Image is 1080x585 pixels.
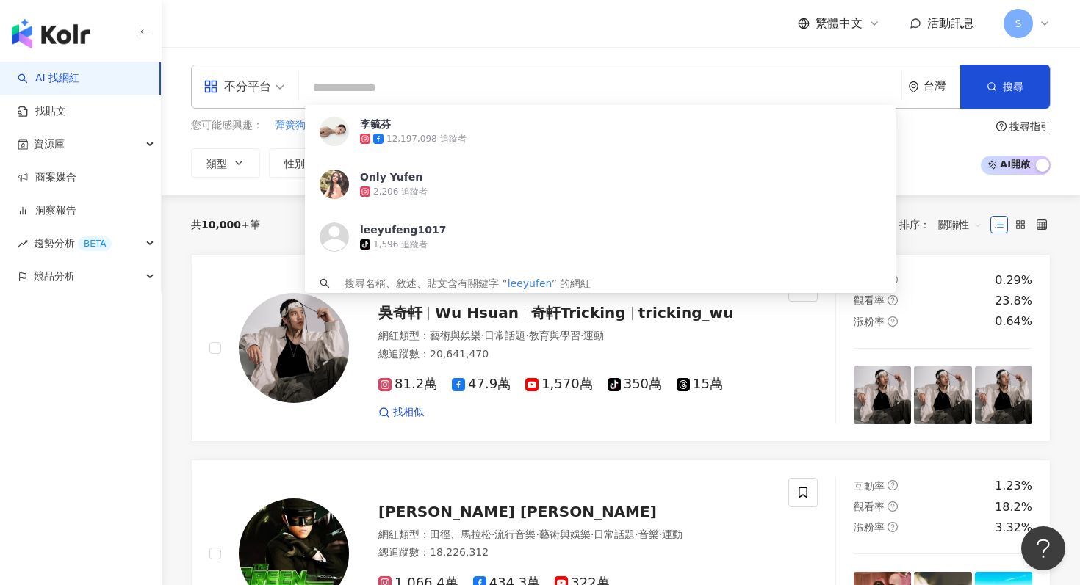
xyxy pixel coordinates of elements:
[938,213,982,236] span: 關聯性
[927,16,974,30] span: 活動訊息
[34,260,75,293] span: 競品分析
[854,501,885,512] span: 觀看率
[18,170,76,185] a: 商案媒合
[284,158,305,170] span: 性別
[78,236,112,251] div: BETA
[608,377,662,392] span: 350萬
[914,366,971,424] img: post-image
[204,75,271,98] div: 不分平台
[888,480,898,490] span: question-circle
[393,405,424,420] span: 找相似
[525,330,528,341] span: ·
[430,528,492,540] span: 田徑、馬拉松
[995,520,1032,536] div: 3.32%
[659,528,662,540] span: ·
[854,521,885,533] span: 漲粉率
[583,330,604,341] span: 運動
[995,478,1032,494] div: 1.23%
[191,254,1051,443] a: KOL Avatar吳奇軒Wu Hsuan奇軒Trickingtricking_wu網紅類型：藝術與娛樂·日常話題·教育與學習·運動總追蹤數：20,641,47081.2萬47.9萬1,570萬...
[378,528,771,542] div: 網紅類型 ：
[204,79,218,94] span: appstore
[362,158,393,170] span: 追蹤數
[635,528,638,540] span: ·
[975,366,1032,424] img: post-image
[529,330,580,341] span: 教育與學習
[1003,81,1023,92] span: 搜尋
[960,65,1050,109] button: 搜尋
[378,503,657,520] span: [PERSON_NAME] [PERSON_NAME]
[269,148,338,178] button: 性別
[899,213,990,236] div: 排序：
[1009,120,1051,132] div: 搜尋指引
[34,128,65,161] span: 資源庫
[888,275,898,285] span: question-circle
[638,528,659,540] span: 音樂
[996,121,1007,131] span: question-circle
[1015,15,1022,32] span: S
[430,330,481,341] span: 藝術與娛樂
[762,157,803,169] span: 更多篩選
[494,528,536,540] span: 流行音樂
[12,19,90,48] img: logo
[378,545,771,560] div: 總追蹤數 ： 18,226,312
[854,480,885,492] span: 互動率
[18,71,79,86] a: searchAI 找網紅
[18,104,66,119] a: 找貼文
[372,117,446,134] button: 娃娃車入園需知
[378,405,424,420] a: 找相似
[191,148,260,178] button: 類型
[274,117,361,134] button: 彈簧狗/抱抱龍擺件
[536,528,539,540] span: ·
[457,117,479,134] button: 校外
[239,293,349,403] img: KOL Avatar
[347,148,426,178] button: 追蹤數
[191,118,263,133] span: 您可能感興趣：
[888,316,898,327] span: question-circle
[662,528,683,540] span: 運動
[435,304,519,321] span: Wu Hsuan
[908,81,919,92] span: environment
[531,304,626,321] span: 奇軒Tricking
[481,330,484,341] span: ·
[452,377,511,392] span: 47.9萬
[627,158,688,170] span: 合作費用預估
[18,203,76,218] a: 洞察報告
[378,347,771,362] div: 總追蹤數 ： 20,641,470
[490,117,522,134] button: 留學生
[34,227,112,260] span: 趨勢分析
[450,158,481,170] span: 互動率
[854,316,885,327] span: 漲粉率
[458,118,478,133] span: 校外
[816,15,863,32] span: 繁體中文
[594,528,635,540] span: 日常話題
[275,118,361,133] span: 彈簧狗/抱抱龍擺件
[523,148,602,178] button: 觀看率
[378,329,771,344] div: 網紅類型 ：
[854,366,911,424] img: post-image
[378,304,422,321] span: 吳奇軒
[484,330,525,341] span: 日常話題
[378,377,437,392] span: 81.2萬
[1021,526,1065,570] iframe: Help Scout Beacon - Open
[677,377,723,392] span: 15萬
[539,158,569,170] span: 觀看率
[995,499,1032,515] div: 18.2%
[888,501,898,512] span: question-circle
[730,148,818,178] button: 更多篩選
[201,219,250,230] span: 10,000+
[206,158,227,170] span: 類型
[539,528,591,540] span: 藝術與娛樂
[591,528,594,540] span: ·
[638,304,734,321] span: tricking_wu
[435,148,514,178] button: 互動率
[888,295,898,305] span: question-circle
[888,522,898,532] span: question-circle
[924,80,960,92] div: 台灣
[491,118,522,133] span: 留學生
[995,272,1032,288] div: 0.29%
[854,294,885,306] span: 觀看率
[854,274,885,286] span: 互動率
[995,293,1032,309] div: 23.8%
[580,330,583,341] span: ·
[995,313,1032,330] div: 0.64%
